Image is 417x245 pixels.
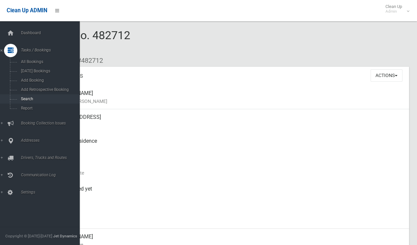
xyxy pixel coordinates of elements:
span: Drivers, Trucks and Routes [19,155,85,160]
span: Add Booking [19,78,79,83]
div: [DATE] [53,205,404,229]
small: Address [53,121,404,129]
div: Not collected yet [53,181,404,205]
button: Actions [370,69,402,82]
span: Add Retrospective Booking [19,87,79,92]
small: Collection Date [53,169,404,177]
small: Admin [385,9,402,14]
span: Dashboard [19,31,85,35]
small: Name of [PERSON_NAME] [53,97,404,105]
small: Collected At [53,193,404,201]
small: Zone [53,217,404,225]
div: [PERSON_NAME] [53,85,404,109]
span: Addresses [19,138,85,143]
strong: Jet Dynamics [53,234,77,238]
span: Communication Log [19,173,85,177]
div: [STREET_ADDRESS] [53,109,404,133]
span: Report [19,106,79,111]
div: [DATE] [53,157,404,181]
span: All Bookings [19,59,79,64]
span: Search [19,97,79,101]
span: Settings [19,190,85,195]
li: #482712 [72,54,103,67]
span: Clean Up ADMIN [7,7,47,14]
div: Front of Residence [53,133,404,157]
span: Booking Collection Issues [19,121,85,125]
span: Booking No. 482712 [29,29,130,54]
span: [DATE] Bookings [19,69,79,73]
span: Clean Up [382,4,409,14]
small: Pickup Point [53,145,404,153]
span: Tasks / Bookings [19,48,85,52]
span: Copyright © [DATE]-[DATE] [5,234,52,238]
